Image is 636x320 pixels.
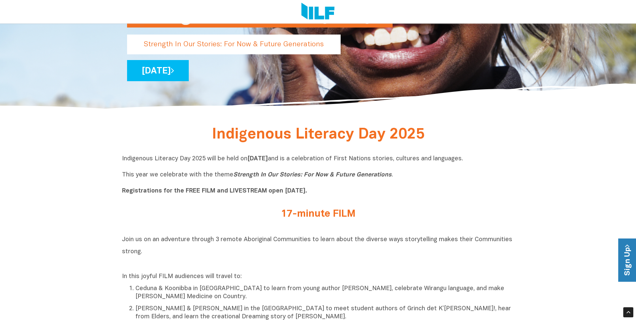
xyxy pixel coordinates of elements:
p: In this joyful FILM audiences will travel to: [122,273,514,281]
p: Strength In Our Stories: For Now & Future Generations [127,35,341,54]
a: [DATE] [127,60,189,81]
h2: 17-minute FILM [192,209,444,220]
p: Ceduna & Koonibba in [GEOGRAPHIC_DATA] to learn from young author [PERSON_NAME], celebrate Wirang... [135,285,514,301]
span: Indigenous Literacy Day 2025 [212,128,424,142]
h1: Indigenous Literacy Day [144,0,376,28]
img: Logo [301,3,335,21]
div: Scroll Back to Top [623,307,633,317]
p: Indigenous Literacy Day 2025 will be held on and is a celebration of First Nations stories, cultu... [122,155,514,195]
b: [DATE] [247,156,268,162]
span: Join us on an adventure through 3 remote Aboriginal Communities to learn about the diverse ways s... [122,237,512,255]
i: Strength In Our Stories: For Now & Future Generations [233,172,392,178]
b: Registrations for the FREE FILM and LIVESTREAM open [DATE]. [122,188,307,194]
